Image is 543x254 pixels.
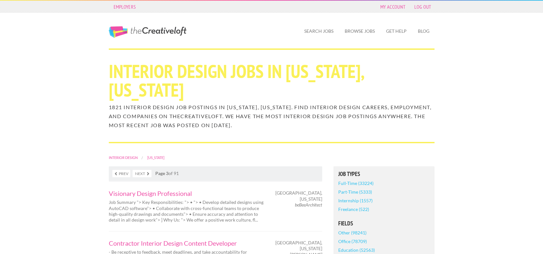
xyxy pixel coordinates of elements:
h5: Fields [338,221,430,226]
h2: 1821 Interior Design job postings in [US_STATE], [US_STATE]. Find Interior Design careers, employ... [109,103,435,130]
a: Visionary Design Professional [109,190,266,197]
a: Employers [110,2,139,11]
a: Office (78709) [338,237,367,246]
a: Full-Time (33224) [338,179,374,188]
a: Internship (1557) [338,196,373,205]
a: My Account [377,2,409,11]
strong: Page 3 [155,171,168,176]
a: Browse Jobs [340,24,380,39]
a: Interior Design [109,155,138,160]
a: Blog [413,24,435,39]
a: Freelance (522) [338,205,369,214]
a: Prev [112,170,130,177]
a: Log Out [411,2,434,11]
h1: Interior Design Jobs in [US_STATE], [US_STATE] [109,62,435,99]
a: [US_STATE] [147,155,164,160]
a: Search Jobs [299,24,339,39]
a: Other (98241) [338,228,366,237]
p: Job Summary "> Key Responsibilities: "> • "> • Develop detailed designs using AutoCAD software"> ... [109,199,266,223]
a: Part-Time (5333) [338,188,372,196]
a: Get Help [381,24,412,39]
a: The Creative Loft [109,26,186,38]
span: [GEOGRAPHIC_DATA], [US_STATE] [275,240,322,251]
a: Contractor Interior Design Content Developer [109,240,266,246]
span: [GEOGRAPHIC_DATA], [US_STATE] [275,190,322,202]
nav: of 91 [109,166,322,181]
a: Next [133,170,151,177]
em: beBeeArchitect [295,202,322,207]
h5: Job Types [338,171,430,177]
